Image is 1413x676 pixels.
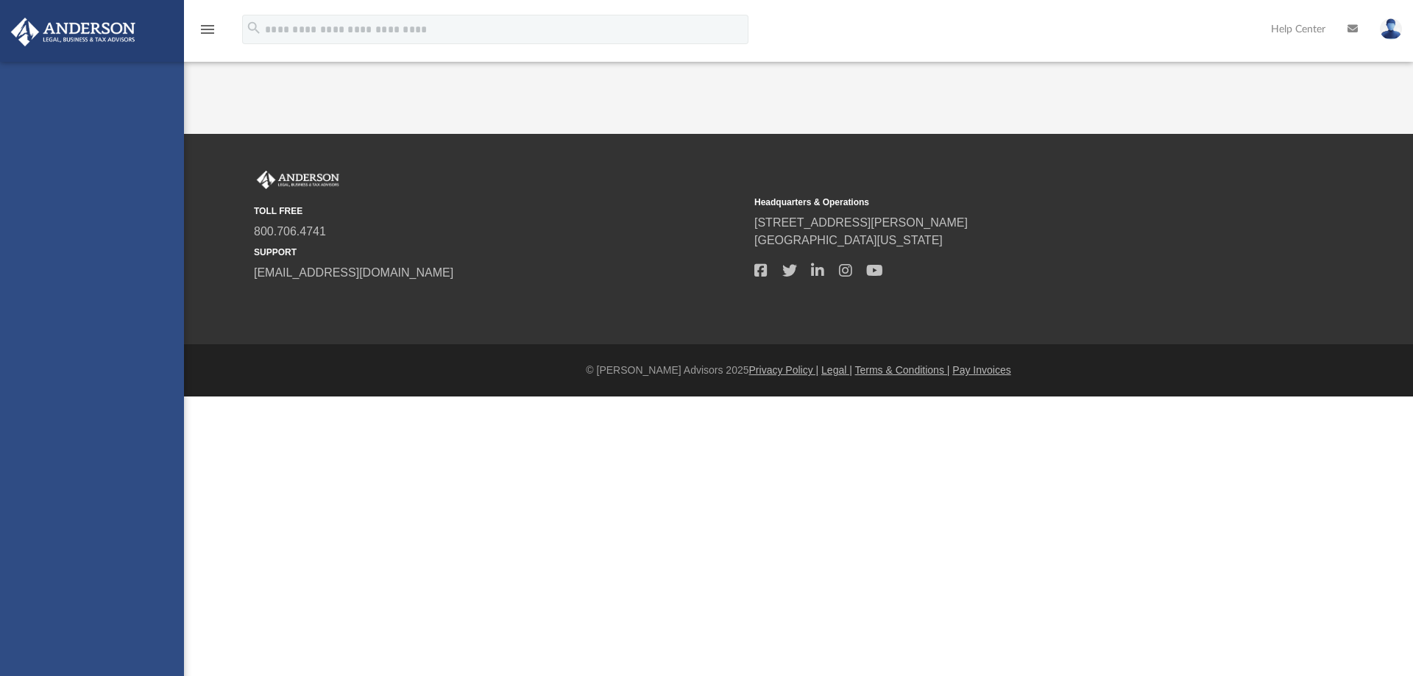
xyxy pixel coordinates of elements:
small: TOLL FREE [254,204,744,218]
a: Terms & Conditions | [855,364,950,376]
small: Headquarters & Operations [754,196,1244,209]
img: Anderson Advisors Platinum Portal [7,18,140,46]
a: Legal | [821,364,852,376]
a: Privacy Policy | [749,364,819,376]
i: menu [199,21,216,38]
i: search [246,20,262,36]
a: Pay Invoices [952,364,1010,376]
small: SUPPORT [254,246,744,259]
div: © [PERSON_NAME] Advisors 2025 [184,363,1413,378]
img: User Pic [1380,18,1402,40]
a: [EMAIL_ADDRESS][DOMAIN_NAME] [254,266,453,279]
a: [STREET_ADDRESS][PERSON_NAME] [754,216,968,229]
a: [GEOGRAPHIC_DATA][US_STATE] [754,234,943,246]
img: Anderson Advisors Platinum Portal [254,171,342,190]
a: menu [199,28,216,38]
a: 800.706.4741 [254,225,326,238]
